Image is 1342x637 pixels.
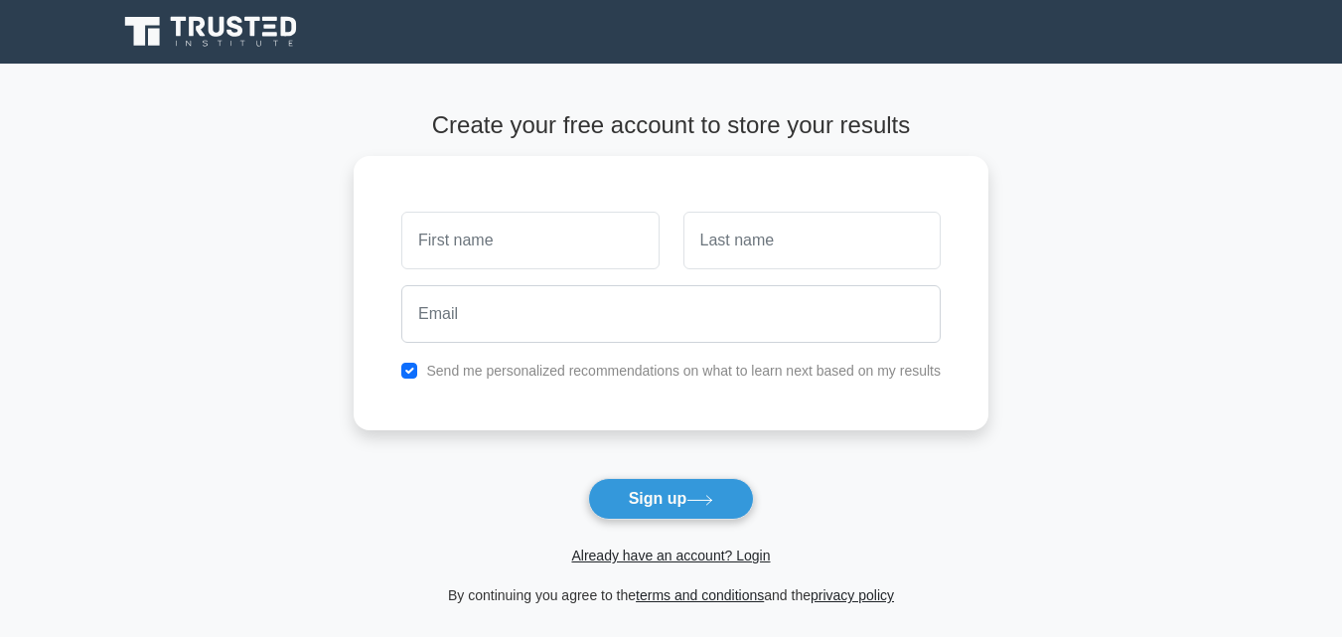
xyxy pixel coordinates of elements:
[426,363,941,379] label: Send me personalized recommendations on what to learn next based on my results
[683,212,941,269] input: Last name
[342,583,1000,607] div: By continuing you agree to the and the
[401,212,659,269] input: First name
[811,587,894,603] a: privacy policy
[571,548,770,563] a: Already have an account? Login
[401,285,941,343] input: Email
[588,478,755,520] button: Sign up
[354,111,988,140] h4: Create your free account to store your results
[636,587,764,603] a: terms and conditions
